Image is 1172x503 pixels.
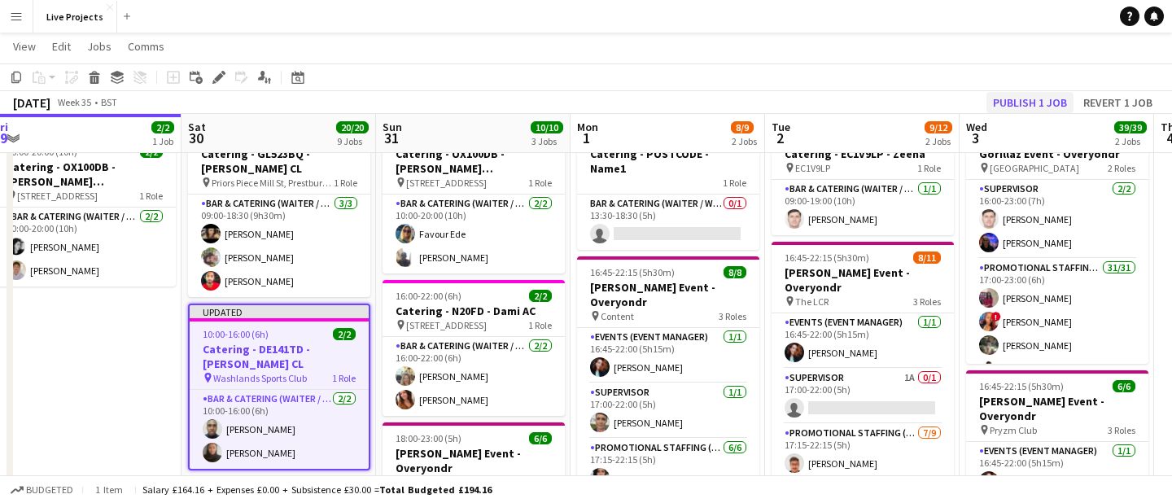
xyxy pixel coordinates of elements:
[772,147,954,161] h3: Catering - EC1V9LP - Zeena
[601,310,634,322] span: Content
[188,304,370,470] app-job-card: Updated10:00-16:00 (6h)2/2Catering - DE141TD - [PERSON_NAME] CL Washlands Sports Club1 RoleBar & ...
[966,120,987,134] span: Wed
[772,120,790,134] span: Tue
[577,280,759,309] h3: [PERSON_NAME] Event - Overyondr
[966,147,1148,161] h3: Gorillaz Event - Overyondr
[1114,121,1147,133] span: 39/39
[7,36,42,57] a: View
[772,242,954,483] app-job-card: 16:45-22:15 (5h30m)8/11[PERSON_NAME] Event - Overyondr The LCR3 RolesEvents (Event Manager)1/116:...
[332,372,356,384] span: 1 Role
[13,39,36,54] span: View
[121,36,171,57] a: Comms
[577,147,759,176] h3: Catering - POSTCODE - Name1
[986,92,1074,113] button: Publish 1 job
[772,123,954,235] app-job-card: 09:00-19:00 (10h)1/1Catering - EC1V9LP - Zeena EC1V9LP1 RoleBar & Catering (Waiter / waitress)1/1...
[17,190,98,202] span: [STREET_ADDRESS]
[590,266,675,278] span: 16:45-22:15 (5h30m)
[101,96,117,108] div: BST
[577,328,759,383] app-card-role: Events (Event Manager)1/116:45-22:00 (5h15m)[PERSON_NAME]
[190,305,369,318] div: Updated
[406,177,487,189] span: [STREET_ADDRESS]
[529,290,552,302] span: 2/2
[152,135,173,147] div: 1 Job
[795,162,830,174] span: EC1V9LP
[772,180,954,235] app-card-role: Bar & Catering (Waiter / waitress)1/109:00-19:00 (10h)[PERSON_NAME]
[33,1,117,33] button: Live Projects
[731,121,754,133] span: 8/9
[769,129,790,147] span: 2
[723,177,746,189] span: 1 Role
[772,265,954,295] h3: [PERSON_NAME] Event - Overyondr
[1108,424,1135,436] span: 3 Roles
[531,135,562,147] div: 3 Jobs
[81,36,118,57] a: Jobs
[383,280,565,416] app-job-card: 16:00-22:00 (6h)2/2Catering - N20FD - Dami AC [STREET_ADDRESS]1 RoleBar & Catering (Waiter / wait...
[925,121,952,133] span: 9/12
[724,266,746,278] span: 8/8
[336,121,369,133] span: 20/20
[212,177,334,189] span: Priors Piece Mill St, Prestbury [GEOGRAPHIC_DATA]
[90,483,129,496] span: 1 item
[186,129,206,147] span: 30
[26,484,73,496] span: Budgeted
[383,446,565,475] h3: [PERSON_NAME] Event - Overyondr
[333,328,356,340] span: 2/2
[1108,162,1135,174] span: 2 Roles
[337,135,368,147] div: 9 Jobs
[383,120,402,134] span: Sun
[913,295,941,308] span: 3 Roles
[913,251,941,264] span: 8/11
[380,129,402,147] span: 31
[966,180,1148,259] app-card-role: Supervisor2/216:00-23:00 (7h)[PERSON_NAME][PERSON_NAME]
[577,383,759,439] app-card-role: Supervisor1/117:00-22:00 (5h)[PERSON_NAME]
[396,432,461,444] span: 18:00-23:00 (5h)
[964,129,987,147] span: 3
[785,251,869,264] span: 16:45-22:15 (5h30m)
[188,120,206,134] span: Sat
[966,123,1148,364] app-job-card: 16:00-23:00 (7h)33/33Gorillaz Event - Overyondr [GEOGRAPHIC_DATA]2 RolesSupervisor2/216:00-23:00 ...
[383,147,565,176] h3: Catering - OX100DB - [PERSON_NAME] [PERSON_NAME]
[732,135,757,147] div: 2 Jobs
[151,121,174,133] span: 2/2
[528,319,552,331] span: 1 Role
[979,380,1064,392] span: 16:45-22:15 (5h30m)
[772,313,954,369] app-card-role: Events (Event Manager)1/116:45-22:00 (5h15m)[PERSON_NAME]
[990,424,1037,436] span: Pryzm Club
[142,483,492,496] div: Salary £164.16 + Expenses £0.00 + Subsistence £30.00 =
[406,319,487,331] span: [STREET_ADDRESS]
[128,39,164,54] span: Comms
[529,432,552,444] span: 6/6
[966,394,1148,423] h3: [PERSON_NAME] Event - Overyondr
[772,369,954,424] app-card-role: Supervisor1A0/117:00-22:00 (5h)
[8,481,76,499] button: Budgeted
[54,96,94,108] span: Week 35
[379,483,492,496] span: Total Budgeted £194.16
[575,129,598,147] span: 1
[577,256,759,497] app-job-card: 16:45-22:15 (5h30m)8/8[PERSON_NAME] Event - Overyondr Content3 RolesEvents (Event Manager)1/116:4...
[795,295,829,308] span: The LCR
[990,162,1079,174] span: [GEOGRAPHIC_DATA]
[383,123,565,273] app-job-card: 10:00-20:00 (10h)2/2Catering - OX100DB - [PERSON_NAME] [PERSON_NAME] [STREET_ADDRESS]1 RoleBar & ...
[383,337,565,416] app-card-role: Bar & Catering (Waiter / waitress)2/216:00-22:00 (6h)[PERSON_NAME][PERSON_NAME]
[1113,380,1135,392] span: 6/6
[190,342,369,371] h3: Catering - DE141TD - [PERSON_NAME] CL
[577,120,598,134] span: Mon
[213,372,307,384] span: Washlands Sports Club
[531,121,563,133] span: 10/10
[1115,135,1146,147] div: 2 Jobs
[917,162,941,174] span: 1 Role
[396,290,461,302] span: 16:00-22:00 (6h)
[334,177,357,189] span: 1 Role
[577,123,759,250] app-job-card: 13:30-18:30 (5h)0/1Catering - POSTCODE - Name11 RoleBar & Catering (Waiter / waitress)0/113:30-18...
[991,312,1001,321] span: !
[188,147,370,176] h3: Catering - GL523BQ - [PERSON_NAME] CL
[188,123,370,297] app-job-card: 09:00-18:30 (9h30m)3/3Catering - GL523BQ - [PERSON_NAME] CL Priors Piece Mill St, Prestbury [GEOG...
